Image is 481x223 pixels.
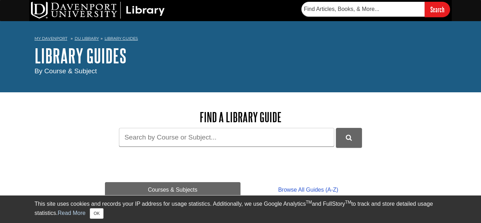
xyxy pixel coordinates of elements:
[105,110,376,124] h2: Find a Library Guide
[35,200,446,219] div: This site uses cookies and records your IP address for usage statistics. Additionally, we use Goo...
[346,135,352,141] i: Search Library Guides
[119,128,334,147] input: Search by Course or Subject...
[75,36,99,41] a: DU Library
[345,200,351,205] sup: TM
[35,66,446,76] div: By Course & Subject
[425,2,450,17] input: Search
[35,36,67,42] a: My Davenport
[301,2,425,17] input: Find Articles, Books, & More...
[31,2,165,19] img: DU Library
[306,200,312,205] sup: TM
[35,34,446,45] nav: breadcrumb
[35,45,446,66] h1: Library Guides
[105,182,241,198] a: Courses & Subjects
[58,210,86,216] a: Read More
[105,36,138,41] a: Library Guides
[301,2,450,17] form: Searches DU Library's articles, books, and more
[90,208,104,219] button: Close
[241,182,376,198] a: Browse All Guides (A-Z)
